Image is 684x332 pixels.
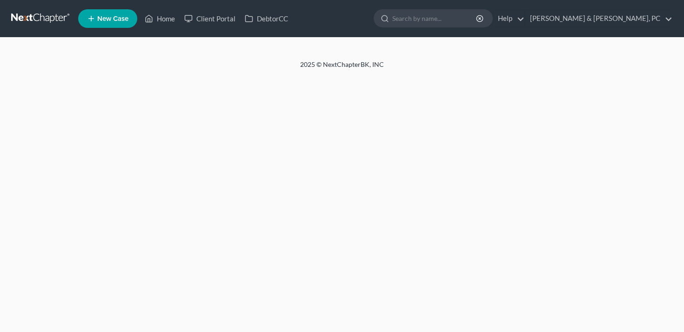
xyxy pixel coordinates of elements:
[525,10,672,27] a: [PERSON_NAME] & [PERSON_NAME], PC
[140,10,180,27] a: Home
[180,10,240,27] a: Client Portal
[240,10,293,27] a: DebtorCC
[77,60,607,77] div: 2025 © NextChapterBK, INC
[97,15,128,22] span: New Case
[392,10,477,27] input: Search by name...
[493,10,524,27] a: Help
